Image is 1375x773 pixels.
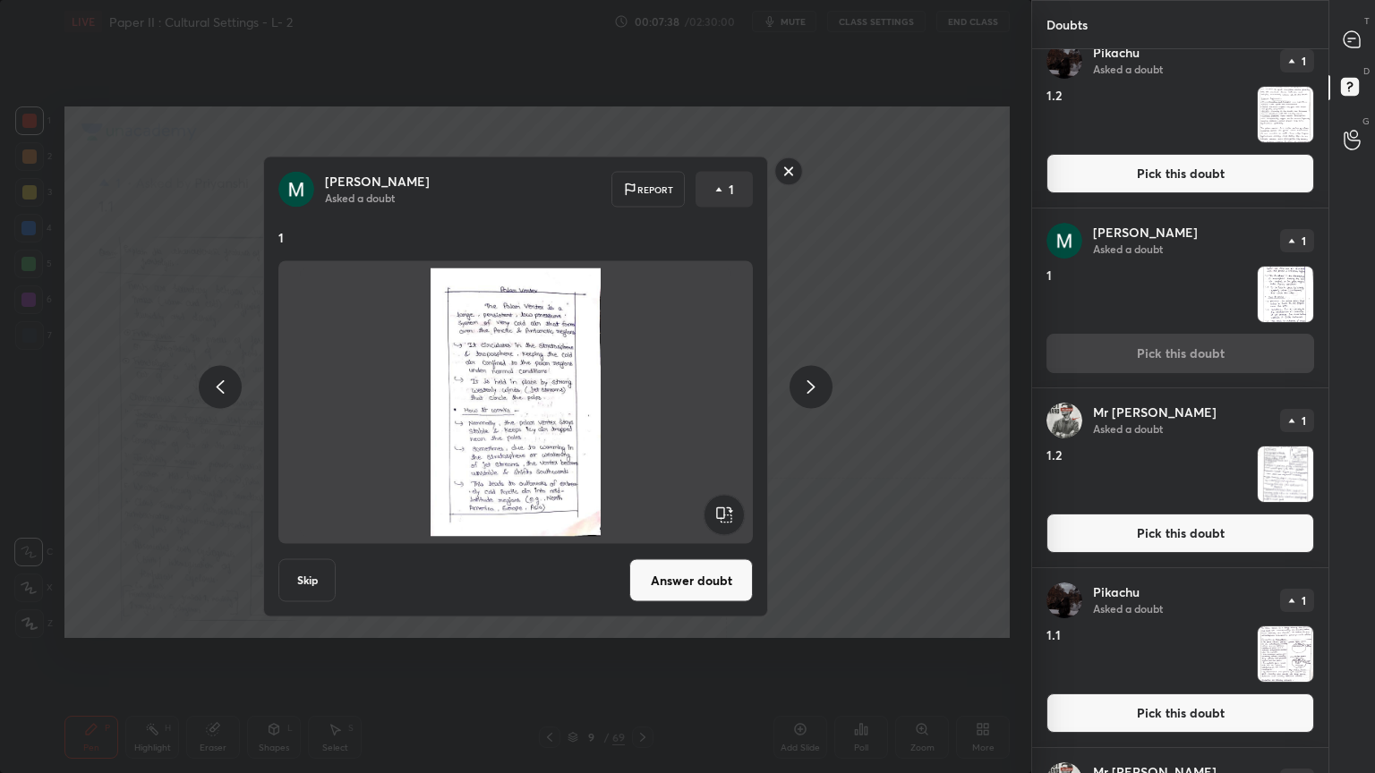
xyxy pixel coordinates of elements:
button: Answer doubt [629,559,753,602]
button: Pick this doubt [1046,693,1314,733]
p: 1 [1302,595,1306,606]
p: Asked a doubt [1093,601,1163,616]
p: 1 [1302,235,1306,246]
p: G [1362,115,1370,128]
img: 2332bcaf72284b8d8697cd2ed1c9e019.jpg [1046,43,1082,79]
img: 2332bcaf72284b8d8697cd2ed1c9e019.jpg [1046,582,1082,618]
img: 1756530589BJ8ZJH.JPEG [1258,446,1313,502]
p: Asked a doubt [1093,421,1163,436]
div: grid [1032,49,1328,773]
p: 1 [1302,415,1306,426]
p: Asked a doubt [325,191,395,205]
p: Asked a doubt [1093,242,1163,256]
p: Pikachu [1093,585,1140,599]
img: 1756530591B7BT1L.jpg [1258,87,1313,142]
p: D [1363,64,1370,78]
p: Asked a doubt [1093,62,1163,76]
p: 1 [1302,55,1306,66]
div: Report [611,172,685,208]
p: T [1364,14,1370,28]
button: Skip [278,559,336,602]
p: Doubts [1032,1,1102,48]
p: Pikachu [1093,46,1140,60]
button: Pick this doubt [1046,514,1314,553]
p: [PERSON_NAME] [1093,225,1198,240]
p: 1 [278,229,753,247]
button: Pick this doubt [1046,154,1314,193]
img: 17565305896QHX7L.JPEG [300,268,731,537]
h4: 1.2 [1046,446,1250,503]
h4: 1.1 [1046,625,1250,683]
img: 17565305896QHX7L.JPEG [1258,267,1313,322]
h4: 1.2 [1046,86,1250,143]
img: 17565305808Q2797.jpg [1258,626,1313,682]
p: [PERSON_NAME] [325,174,430,189]
h4: 1 [1046,266,1250,323]
img: 5b4474b1c13d4acfa089ec3cb1aa96f8.jpg [1046,403,1082,438]
img: 3 [1046,223,1082,259]
p: 1 [729,181,734,199]
img: 3 [278,172,314,208]
p: Mr [PERSON_NAME] [1093,405,1217,420]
